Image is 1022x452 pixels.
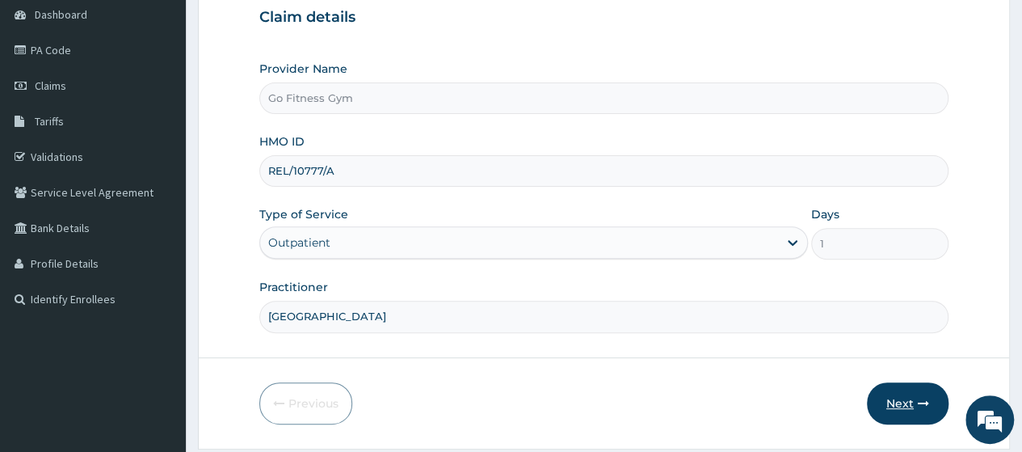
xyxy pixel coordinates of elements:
button: Previous [259,382,352,425]
textarea: Type your message and hit 'Enter' [8,289,308,346]
h3: Claim details [259,9,948,27]
span: We're online! [94,128,223,291]
div: Chat with us now [84,91,271,112]
label: Days [811,206,839,222]
input: Enter HMO ID [259,155,948,187]
span: Tariffs [35,114,64,129]
input: Enter Name [259,301,948,332]
label: HMO ID [259,133,305,150]
label: Practitioner [259,279,328,295]
img: d_794563401_company_1708531726252_794563401 [30,81,65,121]
button: Next [867,382,948,425]
label: Provider Name [259,61,347,77]
span: Dashboard [35,7,87,22]
div: Minimize live chat window [265,8,304,47]
label: Type of Service [259,206,348,222]
span: Claims [35,78,66,93]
